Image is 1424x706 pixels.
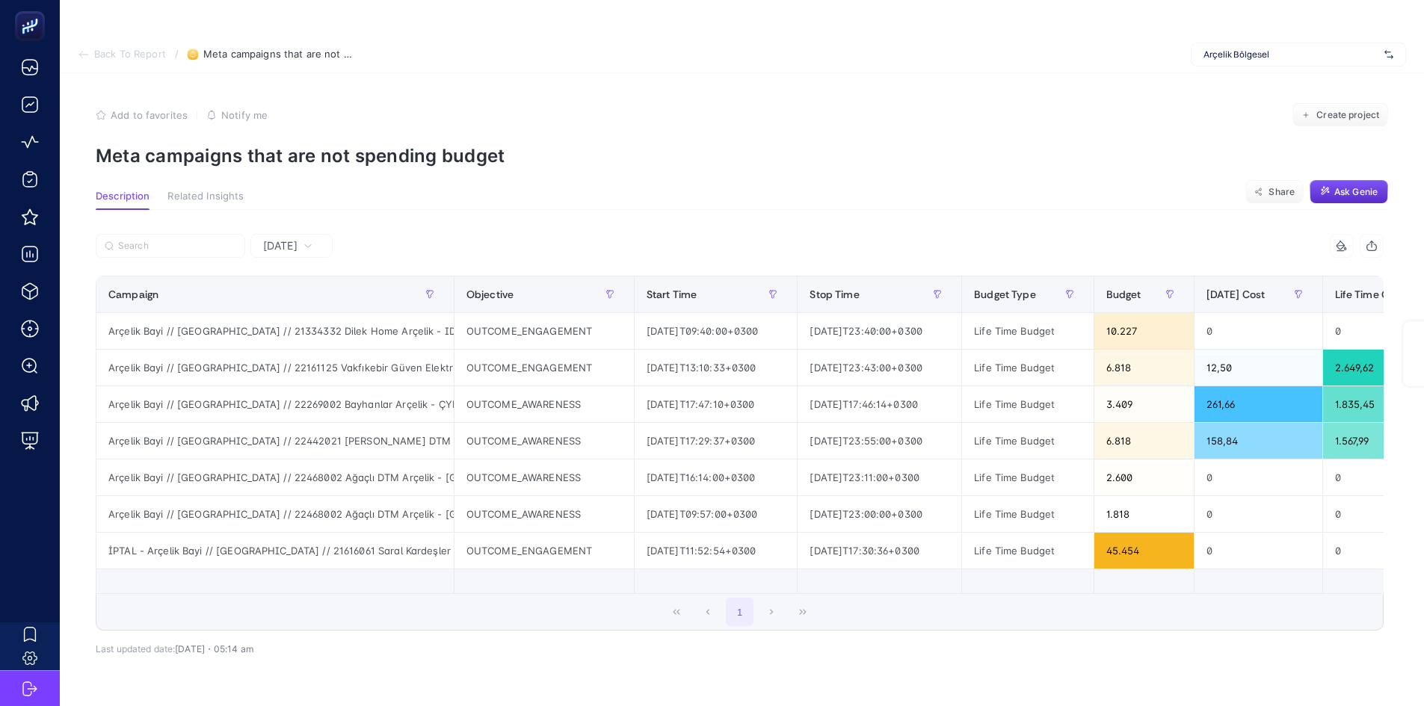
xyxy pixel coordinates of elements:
[96,109,188,121] button: Add to favorites
[454,496,634,532] div: OUTCOME_AWARENESS
[167,191,244,210] button: Related Insights
[96,533,454,569] div: İPTAL - Arçelik Bayi // [GEOGRAPHIC_DATA] // 21616061 Saral Kardeşler Arçelik - Bursa - ÇYK // Fa...
[635,350,798,385] div: [DATE]T13:10:33+0300
[798,496,961,532] div: [DATE]T23:00:00+0300
[1373,655,1409,691] iframe: Intercom live chat
[798,350,961,385] div: [DATE]T23:43:00+0300
[1292,103,1388,127] button: Create project
[1316,109,1379,121] span: Create project
[647,288,697,300] span: Start Time
[962,423,1094,459] div: Life Time Budget
[635,533,798,569] div: [DATE]T11:52:54+0300
[1335,288,1405,300] span: Life Time Cost
[798,423,961,459] div: [DATE]T23:55:00+0300
[96,386,454,422] div: Arçelik Bayi // [GEOGRAPHIC_DATA] // 22269002 Bayhanlar Arçelik - ÇYK // [GEOGRAPHIC_DATA] - Bayb...
[96,350,454,385] div: Arçelik Bayi // [GEOGRAPHIC_DATA] // 22161125 Vakfıkebir Güven Elektrikli - ÇYK // [GEOGRAPHIC_DA...
[726,598,754,626] button: 1
[454,313,634,349] div: OUTCOME_ENGAGEMENT
[175,643,253,654] span: [DATE]・05:14 am
[96,313,454,349] div: Arçelik Bayi // [GEOGRAPHIC_DATA] // 21334332 Dilek Home Arçelik - ID // [GEOGRAPHIC_DATA] & Trak...
[96,258,1384,654] div: Yesterday
[466,288,514,300] span: Objective
[1094,313,1194,349] div: 10.227
[96,643,175,654] span: Last updated date:
[1094,350,1194,385] div: 6.818
[94,49,166,61] span: Back To Report
[221,109,268,121] span: Notify me
[1094,533,1194,569] div: 45.454
[1094,386,1194,422] div: 3.409
[1195,459,1322,495] div: 0
[962,313,1094,349] div: Life Time Budget
[962,533,1094,569] div: Life Time Budget
[798,386,961,422] div: [DATE]T17:46:14+0300
[96,496,454,532] div: Arçelik Bayi // [GEOGRAPHIC_DATA] // 22468002 Ağaçlı DTM Arçelik - [GEOGRAPHIC_DATA] ÇYK ([GEOGRA...
[1310,180,1388,204] button: Ask Genie
[962,496,1094,532] div: Life Time Budget
[798,313,961,349] div: [DATE]T23:40:00+0300
[798,459,961,495] div: [DATE]T23:11:00+0300
[96,145,1388,167] p: Meta campaigns that are not spending budget
[263,238,298,253] span: [DATE]
[635,423,798,459] div: [DATE]T17:29:37+0300
[1195,313,1322,349] div: 0
[206,109,268,121] button: Notify me
[1195,386,1322,422] div: 261,66
[810,288,859,300] span: Stop Time
[1206,288,1266,300] span: [DATE] Cost
[1203,49,1378,61] span: Arçelik Bölgesel
[203,49,353,61] span: Meta campaigns that are not spending budget
[974,288,1036,300] span: Budget Type
[454,386,634,422] div: OUTCOME_AWARENESS
[1094,459,1194,495] div: 2.600
[1334,186,1378,198] span: Ask Genie
[635,459,798,495] div: [DATE]T16:14:00+0300
[635,496,798,532] div: [DATE]T09:57:00+0300
[798,533,961,569] div: [DATE]T17:30:36+0300
[167,191,244,202] span: Related Insights
[1106,288,1141,300] span: Budget
[96,423,454,459] div: Arçelik Bayi // [GEOGRAPHIC_DATA] // 22442021 [PERSON_NAME] DTM Arçelik - // [GEOGRAPHIC_DATA] Bö...
[962,350,1094,385] div: Life Time Budget
[175,48,179,60] span: /
[962,459,1094,495] div: Life Time Budget
[962,386,1094,422] div: Life Time Budget
[1245,180,1304,204] button: Share
[454,423,634,459] div: OUTCOME_AWARENESS
[454,459,634,495] div: OUTCOME_AWARENESS
[1094,423,1194,459] div: 6.818
[1195,350,1322,385] div: 12,50
[108,288,158,300] span: Campaign
[454,350,634,385] div: OUTCOME_ENGAGEMENT
[635,386,798,422] div: [DATE]T17:47:10+0300
[1094,496,1194,532] div: 1.818
[454,533,634,569] div: OUTCOME_ENGAGEMENT
[118,241,236,252] input: Search
[1269,186,1295,198] span: Share
[1195,496,1322,532] div: 0
[111,109,188,121] span: Add to favorites
[635,313,798,349] div: [DATE]T09:40:00+0300
[96,459,454,495] div: Arçelik Bayi // [GEOGRAPHIC_DATA] // 22468002 Ağaçlı DTM Arçelik - [GEOGRAPHIC_DATA] ÇYK ([GEOGRA...
[96,191,150,210] button: Description
[1195,533,1322,569] div: 0
[1384,47,1393,62] img: svg%3e
[96,191,150,202] span: Description
[1195,423,1322,459] div: 158,84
